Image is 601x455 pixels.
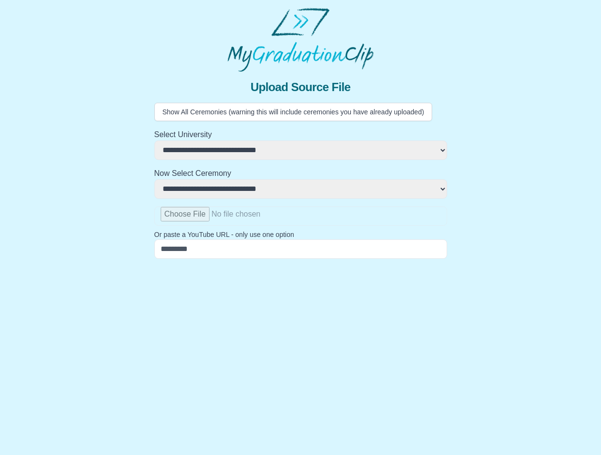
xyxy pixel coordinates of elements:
[154,168,447,179] h2: Now Select Ceremony
[227,8,374,72] img: MyGraduationClip
[154,103,433,121] button: Show All Ceremonies (warning this will include ceremonies you have already uploaded)
[251,79,351,95] span: Upload Source File
[154,129,447,141] h2: Select University
[154,230,447,239] p: Or paste a YouTube URL - only use one option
